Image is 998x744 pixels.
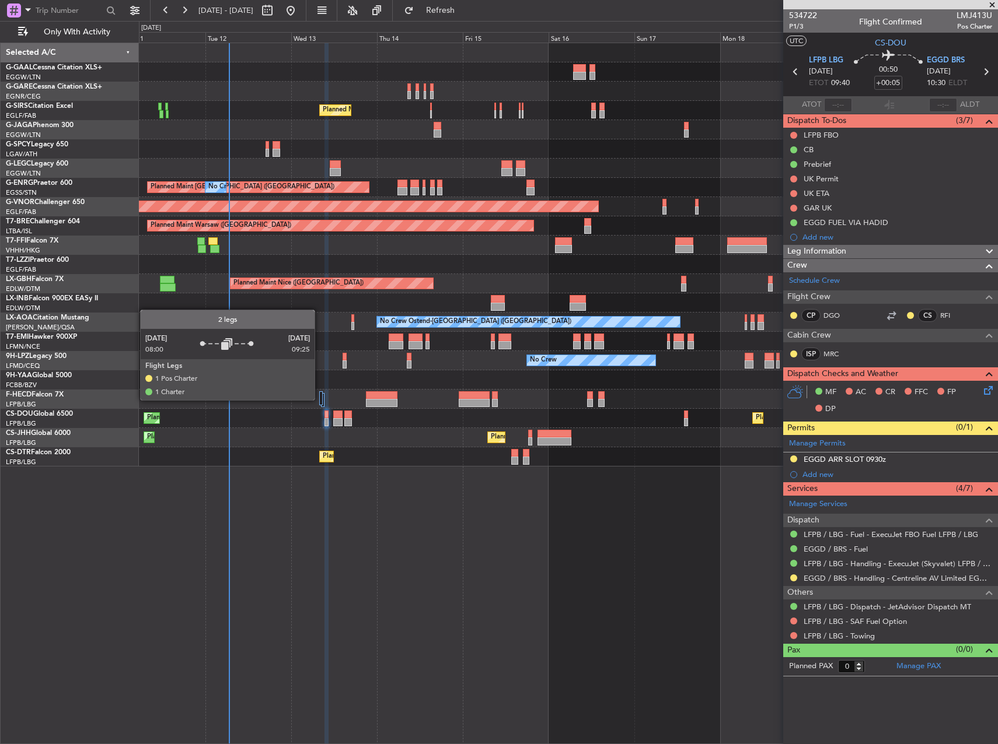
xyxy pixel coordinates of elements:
div: Planned Maint [GEOGRAPHIC_DATA] ([GEOGRAPHIC_DATA]) [151,178,334,196]
a: LFPB / LBG - Dispatch - JetAdvisor Dispatch MT [804,602,971,612]
a: G-LEGCLegacy 600 [6,160,68,167]
span: CS-DTR [6,449,31,456]
a: EDLW/DTM [6,304,40,313]
div: Planned Maint Nice ([GEOGRAPHIC_DATA]) [233,275,364,292]
a: [PERSON_NAME]/QSA [6,323,75,332]
a: RFI [940,310,966,321]
a: G-JAGAPhenom 300 [6,122,74,129]
div: No Crew [530,352,557,369]
div: UK ETA [804,188,829,198]
span: Dispatch Checks and Weather [787,367,898,381]
span: 10:30 [927,78,945,89]
div: Sat 16 [549,32,634,43]
a: EGSS/STN [6,188,37,197]
a: Manage PAX [896,661,941,672]
a: CS-JHHGlobal 6000 [6,430,71,437]
span: FFC [915,387,928,398]
span: P1/3 [789,22,817,31]
a: 9H-YAAGlobal 5000 [6,372,72,379]
span: [DATE] - [DATE] [198,5,253,16]
div: ISP [801,348,821,360]
div: Mon 18 [720,32,806,43]
span: G-ENRG [6,180,33,187]
span: G-VNOR [6,199,34,206]
span: (0/0) [956,643,973,655]
a: LFPB/LBG [6,458,36,466]
div: Add new [802,469,992,479]
input: Trip Number [36,2,103,19]
a: G-SPCYLegacy 650 [6,141,68,148]
span: Pax [787,644,800,657]
input: --:-- [824,98,852,112]
span: G-SIRS [6,103,28,110]
div: Thu 14 [377,32,463,43]
span: 00:50 [879,64,898,76]
a: EGLF/FAB [6,208,36,216]
span: Only With Activity [30,28,123,36]
a: T7-FFIFalcon 7X [6,237,58,244]
a: LFPB / LBG - SAF Fuel Option [804,616,907,626]
span: AC [856,387,866,398]
div: Planned Maint Warsaw ([GEOGRAPHIC_DATA]) [151,217,291,234]
a: LTBA/ISL [6,227,32,236]
span: 09:40 [831,78,850,89]
div: Add new [802,232,992,242]
a: T7-EMIHawker 900XP [6,334,77,341]
a: CS-DOUGlobal 6500 [6,410,73,417]
span: DP [825,403,836,415]
span: CS-JHH [6,430,31,437]
a: LFPB / LBG - Fuel - ExecuJet FBO Fuel LFPB / LBG [804,529,978,539]
div: Planned Maint [GEOGRAPHIC_DATA] ([GEOGRAPHIC_DATA]) [323,101,507,119]
a: Schedule Crew [789,275,840,287]
span: (3/7) [956,114,973,127]
span: Dispatch [787,514,819,527]
a: LFMN/NCE [6,342,40,351]
span: LX-AOA [6,314,33,321]
button: Only With Activity [13,23,127,41]
a: EGGD / BRS - Handling - Centreline AV Limited EGGD / BRS [804,573,992,583]
div: Planned Maint [GEOGRAPHIC_DATA] ([GEOGRAPHIC_DATA]) [756,409,940,427]
span: Cabin Crew [787,329,831,342]
a: G-ENRGPraetor 600 [6,180,72,187]
span: (0/1) [956,421,973,433]
button: UTC [786,36,807,46]
div: LFPB FBO [804,130,839,140]
span: ETOT [809,78,828,89]
span: T7-EMI [6,334,29,341]
span: F-HECD [6,391,32,398]
a: LFPB/LBG [6,419,36,428]
a: CS-DTRFalcon 2000 [6,449,71,456]
a: LGAV/ATH [6,150,37,159]
a: VHHH/HKG [6,246,40,255]
div: Planned Maint Sofia [323,448,382,465]
a: Manage Services [789,499,847,510]
span: Leg Information [787,245,846,258]
a: LFPB/LBG [6,438,36,447]
span: Flight Crew [787,290,830,304]
label: Planned PAX [789,661,833,672]
span: G-JAGA [6,122,33,129]
a: G-GARECessna Citation XLS+ [6,83,102,90]
a: LFPB / LBG - Towing [804,631,875,641]
span: 9H-LPZ [6,353,29,360]
span: MF [825,387,836,398]
span: Pos Charter [957,22,992,31]
span: G-LEGC [6,160,31,167]
span: CS-DOU [6,410,33,417]
span: T7-LZZI [6,257,30,264]
span: Crew [787,259,807,272]
div: Tue 12 [205,32,291,43]
a: EGNR/CEG [6,92,41,101]
div: Mon 11 [119,32,205,43]
span: LFPB LBG [809,55,843,66]
span: (4/7) [956,482,973,494]
div: No Crew [208,178,235,196]
span: 9H-YAA [6,372,32,379]
a: LX-GBHFalcon 7X [6,276,64,283]
div: CB [804,145,814,155]
span: Refresh [416,6,465,15]
div: Planned Maint [GEOGRAPHIC_DATA] ([GEOGRAPHIC_DATA]) [491,429,675,446]
span: T7-BRE [6,218,30,225]
div: GAR UK [804,203,832,213]
a: G-GAALCessna Citation XLS+ [6,64,102,71]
